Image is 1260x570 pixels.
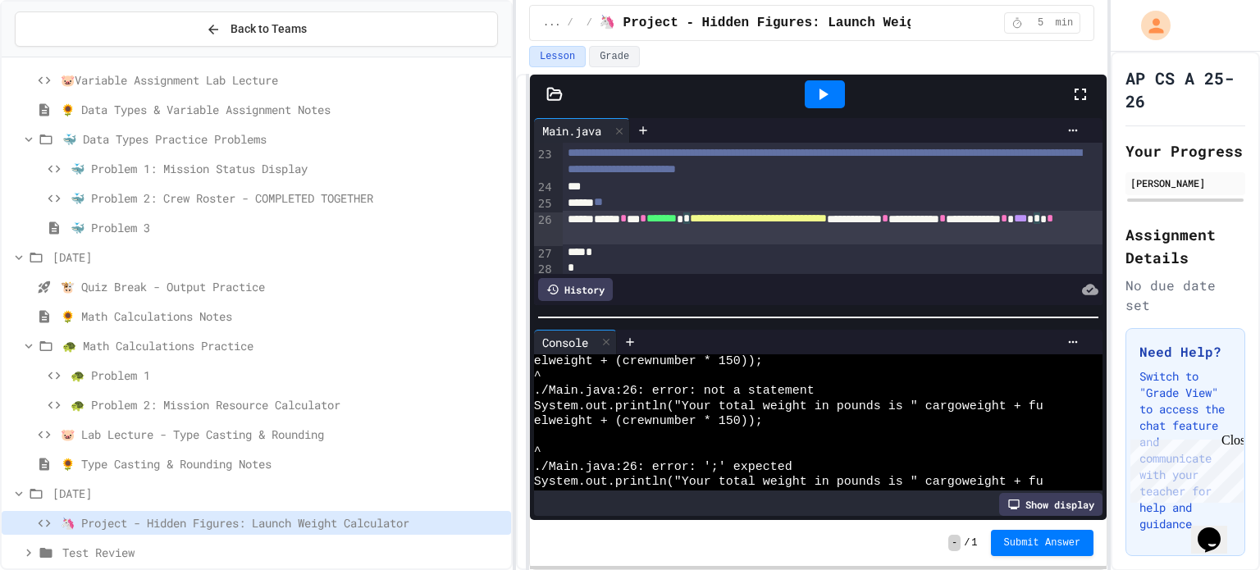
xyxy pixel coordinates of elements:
span: System.out.println("Your total weight in pounds is " cargoweight + fu [534,475,1043,490]
div: 25 [534,196,555,212]
span: Submit Answer [1004,536,1081,549]
h3: Need Help? [1139,342,1231,362]
div: Chat with us now!Close [7,7,113,104]
div: 28 [534,262,555,278]
span: 🌻 Data Types & Variable Assignment Notes [61,101,504,118]
span: 🐳 Problem 2: Crew Roster - COMPLETED TOGETHER [71,189,504,207]
span: elweight + (crewnumber * 150)); [534,354,763,369]
span: ^ [534,445,541,459]
span: elweight + (crewnumber * 150)); [534,414,763,429]
h2: Assignment Details [1125,223,1245,269]
span: / [568,16,573,30]
span: Back to Teams [231,21,307,38]
span: 🐷 Lab Lecture - Type Casting & Rounding [61,426,504,443]
span: ./Main.java:26: error: not a statement [534,384,815,399]
div: My Account [1124,7,1175,44]
p: Switch to "Grade View" to access the chat feature and communicate with your teacher for help and ... [1139,368,1231,532]
span: 🦄 Project - Hidden Figures: Launch Weight Calculator [61,514,504,531]
span: System.out.println("Your total weight in pounds is " cargoweight + fu [534,399,1043,414]
div: History [538,278,613,301]
div: No due date set [1125,276,1245,315]
button: Submit Answer [991,530,1094,556]
div: 26 [534,212,555,246]
span: 🐳 Problem 3 [71,219,504,236]
span: [DATE] [52,485,504,502]
span: 🐳 Data Types Practice Problems [62,130,504,148]
span: 🐢 Problem 1 [71,367,504,384]
div: Show display [999,493,1102,516]
button: Lesson [529,46,586,67]
h2: Your Progress [1125,139,1245,162]
div: Console [534,334,596,351]
div: Main.java [534,118,630,143]
span: 🐢 Problem 2: Mission Resource Calculator [71,396,504,413]
iframe: chat widget [1124,433,1244,503]
h1: AP CS A 25-26 [1125,66,1245,112]
div: 23 [534,147,555,180]
div: [PERSON_NAME] [1130,176,1240,190]
iframe: chat widget [1191,504,1244,554]
span: / [587,16,592,30]
span: 🌻 Type Casting & Rounding Notes [61,455,504,472]
div: Main.java [534,122,609,139]
div: Console [534,330,617,354]
span: ^ [534,369,541,384]
span: Test Review [62,544,504,561]
span: ./Main.java:26: error: ';' expected [534,460,792,475]
button: Grade [589,46,640,67]
span: 🐮 Quiz Break - Output Practice [61,278,504,295]
span: [DATE] [52,249,504,266]
span: - [948,535,961,551]
span: ... [543,16,561,30]
span: 1 [971,536,977,549]
span: 🦄 Project - Hidden Figures: Launch Weight Calculator [599,13,1017,33]
span: 5 [1028,16,1054,30]
div: 24 [534,180,555,196]
button: Back to Teams [15,11,498,47]
span: 🐷Variable Assignment Lab Lecture [61,71,504,89]
span: min [1056,16,1074,30]
span: 🌻 Math Calculations Notes [61,308,504,325]
span: 🐢 Math Calculations Practice [62,337,504,354]
span: / [964,536,970,549]
div: 27 [534,246,555,262]
span: 🐳 Problem 1: Mission Status Display [71,160,504,177]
